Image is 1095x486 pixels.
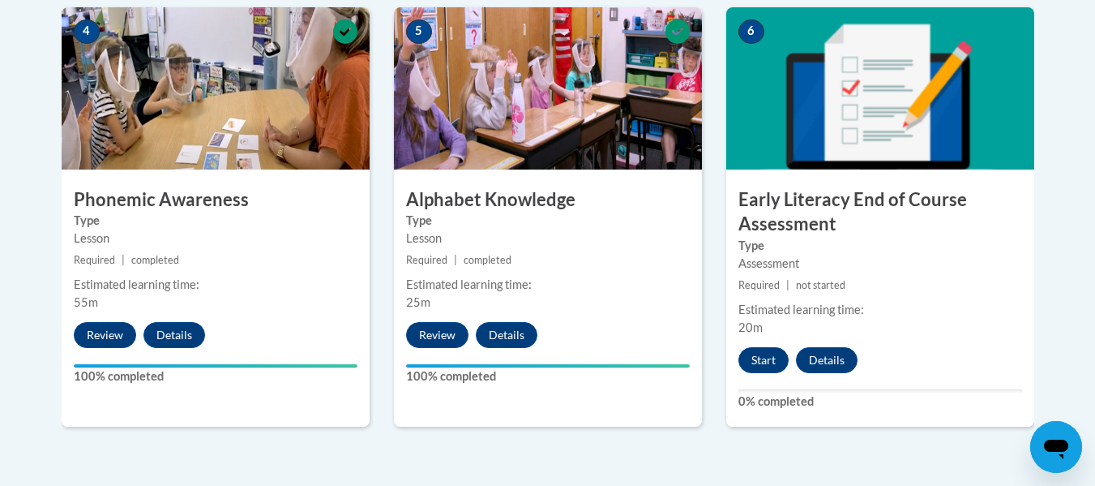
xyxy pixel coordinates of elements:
[406,364,690,368] div: Your progress
[738,347,789,373] button: Start
[406,254,447,266] span: Required
[74,295,98,309] span: 55m
[74,276,357,294] div: Estimated learning time:
[406,368,690,385] label: 100% completed
[394,187,702,213] h3: Alphabet Knowledge
[738,255,1022,273] div: Assessment
[62,7,370,170] img: Course Image
[796,347,858,373] button: Details
[738,19,764,44] span: 6
[122,254,125,266] span: |
[406,295,430,309] span: 25m
[1030,421,1082,473] iframe: Botón para iniciar la ventana de mensajería
[796,279,845,291] span: not started
[74,322,136,348] button: Review
[406,230,690,247] div: Lesson
[74,19,100,44] span: 4
[406,276,690,294] div: Estimated learning time:
[738,393,1022,411] label: 0% completed
[406,212,690,230] label: Type
[786,279,789,291] span: |
[738,320,763,334] span: 20m
[74,368,357,385] label: 100% completed
[62,187,370,213] h3: Phonemic Awareness
[406,322,468,348] button: Review
[143,322,205,348] button: Details
[74,212,357,230] label: Type
[726,7,1034,170] img: Course Image
[738,301,1022,319] div: Estimated learning time:
[406,19,432,44] span: 5
[74,364,357,368] div: Your progress
[74,230,357,247] div: Lesson
[394,7,702,170] img: Course Image
[454,254,457,266] span: |
[476,322,537,348] button: Details
[74,254,115,266] span: Required
[726,187,1034,238] h3: Early Literacy End of Course Assessment
[738,279,780,291] span: Required
[131,254,179,266] span: completed
[738,237,1022,255] label: Type
[464,254,511,266] span: completed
